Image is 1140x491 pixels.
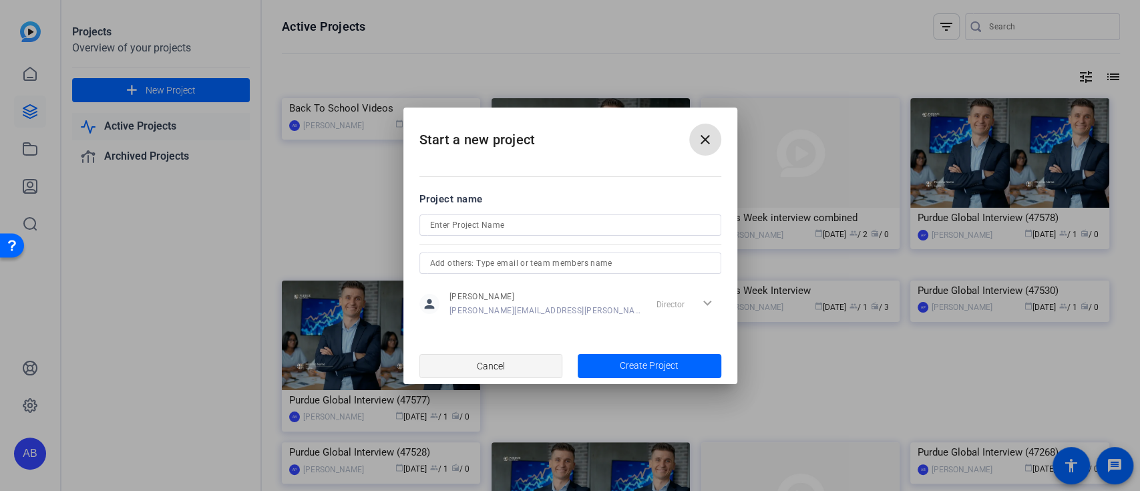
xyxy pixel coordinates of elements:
[578,354,721,378] button: Create Project
[477,353,505,379] span: Cancel
[620,359,679,373] span: Create Project
[419,294,439,314] mat-icon: person
[403,108,737,162] h2: Start a new project
[697,132,713,148] mat-icon: close
[449,305,641,316] span: [PERSON_NAME][EMAIL_ADDRESS][PERSON_NAME][DOMAIN_NAME]
[430,217,711,233] input: Enter Project Name
[419,354,563,378] button: Cancel
[430,255,711,271] input: Add others: Type email or team members name
[449,291,641,302] span: [PERSON_NAME]
[419,192,721,206] div: Project name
